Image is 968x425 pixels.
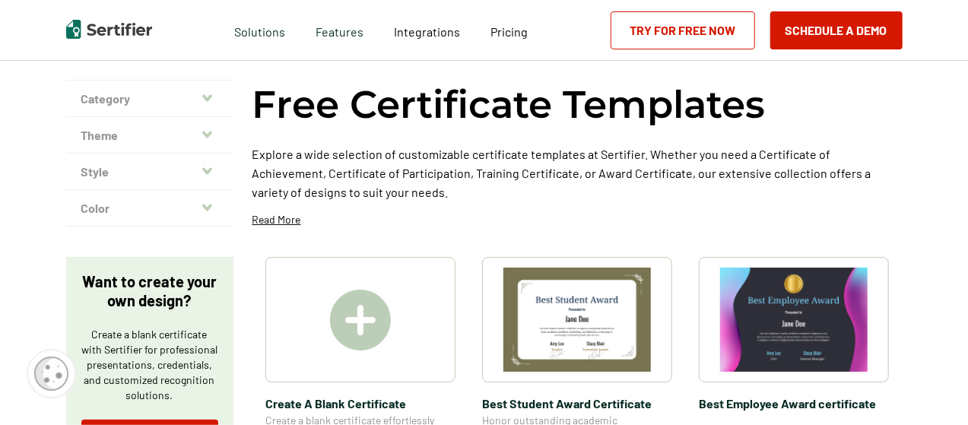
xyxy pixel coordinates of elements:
h1: Free Certificate Templates [252,80,766,129]
a: Integrations [394,21,460,40]
span: Features [316,21,363,40]
span: Create A Blank Certificate [265,394,455,413]
img: Cookie Popup Icon [34,357,68,391]
button: Style [66,154,233,190]
span: Solutions [234,21,285,40]
button: Theme [66,117,233,154]
p: Explore a wide selection of customizable certificate templates at Sertifier. Whether you need a C... [252,144,903,201]
button: Schedule a Demo [770,11,903,49]
span: Integrations [394,24,460,39]
img: Best Student Award Certificate​ [503,268,651,372]
img: Sertifier | Digital Credentialing Platform [66,20,152,39]
img: Create A Blank Certificate [330,290,391,350]
a: Pricing [490,21,528,40]
img: Best Employee Award certificate​ [720,268,868,372]
p: Want to create your own design? [81,272,218,310]
a: Try for Free Now [611,11,755,49]
button: Color [66,190,233,227]
span: Best Student Award Certificate​ [482,394,672,413]
button: Category [66,81,233,117]
iframe: Chat Widget [892,352,968,425]
span: Best Employee Award certificate​ [699,394,889,413]
p: Read More [252,212,301,227]
p: Create a blank certificate with Sertifier for professional presentations, credentials, and custom... [81,327,218,403]
span: Pricing [490,24,528,39]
